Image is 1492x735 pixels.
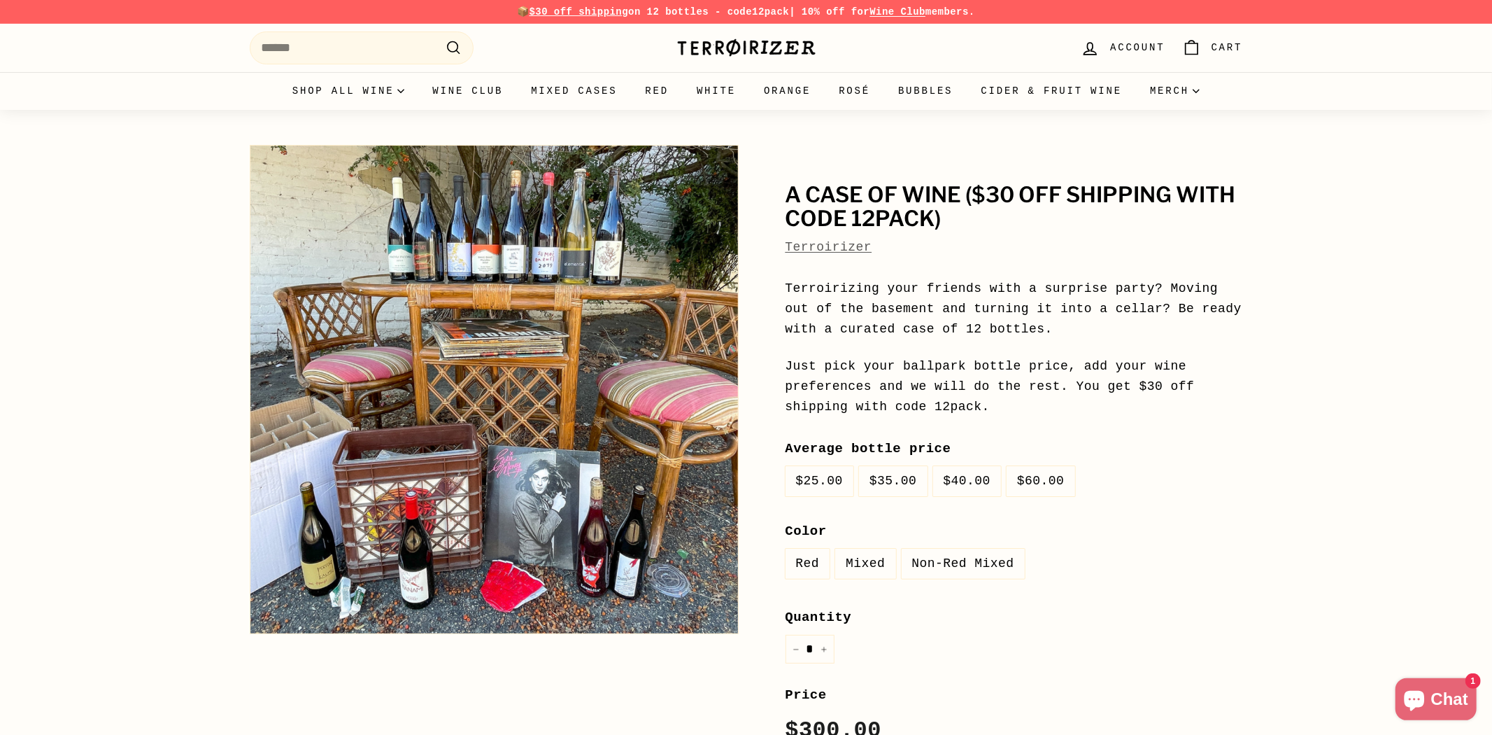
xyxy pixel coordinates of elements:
[1072,27,1173,69] a: Account
[869,6,925,17] a: Wine Club
[631,72,683,110] a: Red
[859,466,928,496] label: $35.00
[1212,40,1243,55] span: Cart
[884,72,967,110] a: Bubbles
[786,183,1243,230] h1: A Case of Wine ($30 off shipping with code 12pack)
[814,635,834,664] button: Increase item quantity by one
[222,72,1271,110] div: Primary
[786,635,807,664] button: Reduce item quantity by one
[902,549,1025,579] label: Non-Red Mixed
[1136,72,1214,110] summary: Merch
[1007,466,1075,496] label: $60.00
[786,356,1243,416] p: Just pick your ballpark bottle price, add your wine preferences and we will do the rest. You get ...
[750,72,825,110] a: Orange
[967,72,1137,110] a: Cider & Fruit Wine
[786,438,1243,459] label: Average bottle price
[786,607,1243,628] label: Quantity
[825,72,884,110] a: Rosé
[1391,678,1481,724] inbox-online-store-chat: Shopify online store chat
[250,4,1243,20] p: 📦 on 12 bottles - code | 10% off for members.
[786,685,1243,706] label: Price
[786,635,834,664] input: quantity
[418,72,517,110] a: Wine Club
[1174,27,1251,69] a: Cart
[786,240,872,254] a: Terroirizer
[752,6,789,17] strong: 12pack
[835,549,895,579] label: Mixed
[786,521,1243,542] label: Color
[786,279,1243,339] p: Terroirizing your friends with a surprise party? Moving out of the basement and turning it into a...
[278,72,419,110] summary: Shop all wine
[786,549,830,579] label: Red
[786,466,854,496] label: $25.00
[530,6,629,17] span: $30 off shipping
[517,72,631,110] a: Mixed Cases
[1110,40,1165,55] span: Account
[933,466,1002,496] label: $40.00
[683,72,750,110] a: White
